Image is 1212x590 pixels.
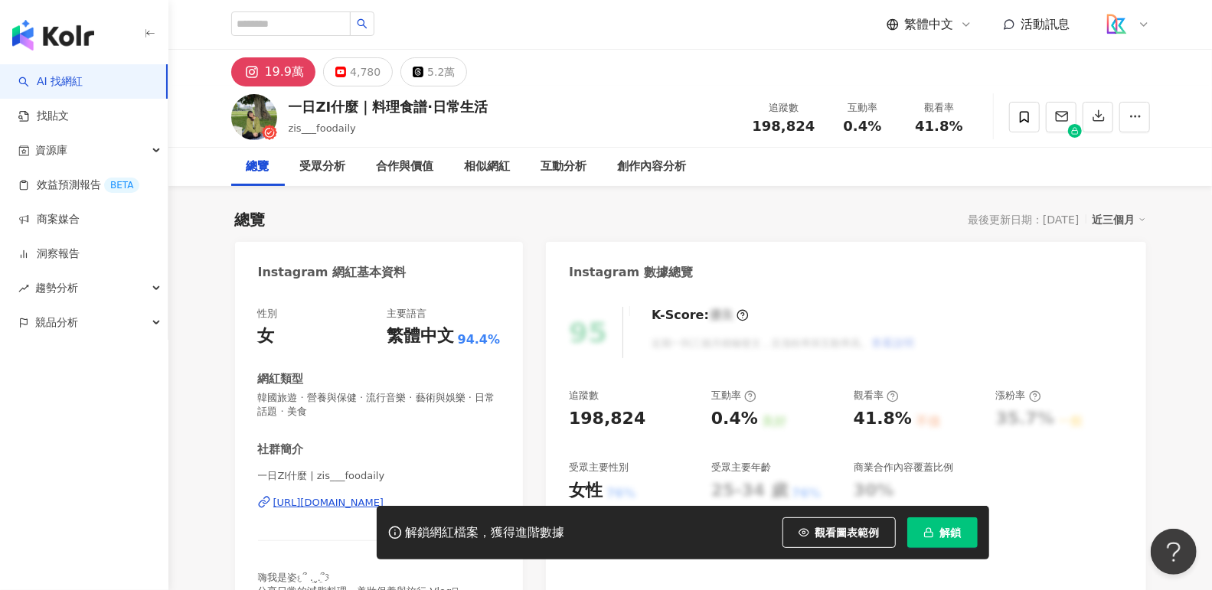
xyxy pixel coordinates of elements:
div: 繁體中文 [387,324,454,348]
div: 4,780 [350,61,381,83]
div: 最後更新日期：[DATE] [968,214,1079,226]
img: KOL Avatar [231,94,277,140]
div: 追蹤數 [753,100,815,116]
a: 商案媒合 [18,212,80,227]
div: 合作與價值 [377,158,434,176]
div: 198,824 [569,407,645,431]
button: 觀看圖表範例 [782,517,896,548]
div: 5.2萬 [427,61,455,83]
div: 追蹤數 [569,389,599,403]
div: 0.4% [711,407,758,431]
span: 一日ZI什麼 | zis___foodaily [258,469,501,483]
span: zis___foodaily [289,122,356,134]
div: 解鎖網紅檔案，獲得進階數據 [406,525,565,541]
img: logo_koodata.png [1102,10,1131,39]
div: K-Score : [652,307,749,324]
button: 4,780 [323,57,393,86]
button: 解鎖 [907,517,978,548]
div: 受眾主要性別 [569,461,629,474]
div: 總覽 [247,158,270,176]
div: 一日ZI什麼｜料理食譜·日常生活 [289,97,488,116]
div: 觀看率 [854,389,899,403]
span: 繁體中文 [905,16,954,33]
a: 找貼文 [18,109,69,124]
div: 相似網紅 [465,158,511,176]
div: 受眾主要年齡 [711,461,771,474]
a: searchAI 找網紅 [18,74,83,90]
a: 效益預測報告BETA [18,178,139,193]
div: 性別 [258,307,278,321]
div: 總覽 [235,209,266,230]
div: 互動率 [834,100,892,116]
div: Instagram 數據總覽 [569,264,693,281]
img: logo [12,20,94,51]
span: search [357,18,368,29]
span: 韓國旅遊 · 營養與保健 · 流行音樂 · 藝術與娛樂 · 日常話題 · 美食 [258,391,501,419]
button: 5.2萬 [400,57,467,86]
div: 女 [258,324,275,348]
span: 資源庫 [35,133,67,168]
span: 活動訊息 [1021,17,1070,31]
div: 商業合作內容覆蓋比例 [854,461,953,474]
span: 198,824 [753,118,815,134]
span: 41.8% [915,119,962,134]
a: 洞察報告 [18,246,80,262]
div: 受眾分析 [300,158,346,176]
div: 觀看率 [910,100,969,116]
div: [URL][DOMAIN_NAME] [273,496,384,510]
button: 19.9萬 [231,57,316,86]
div: 19.9萬 [265,61,305,83]
div: 近三個月 [1093,210,1146,230]
span: 競品分析 [35,305,78,340]
span: 趨勢分析 [35,271,78,305]
div: 互動率 [711,389,756,403]
div: 主要語言 [387,307,426,321]
div: Instagram 網紅基本資料 [258,264,407,281]
div: 互動分析 [541,158,587,176]
a: [URL][DOMAIN_NAME] [258,496,501,510]
span: 0.4% [844,119,882,134]
div: 41.8% [854,407,912,431]
div: 創作內容分析 [618,158,687,176]
span: 觀看圖表範例 [815,526,880,539]
div: 女性 [569,479,603,503]
div: 網紅類型 [258,371,304,387]
div: 漲粉率 [996,389,1041,403]
span: rise [18,283,29,294]
span: 94.4% [458,331,501,348]
div: 社群簡介 [258,442,304,458]
span: 解鎖 [940,526,962,539]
